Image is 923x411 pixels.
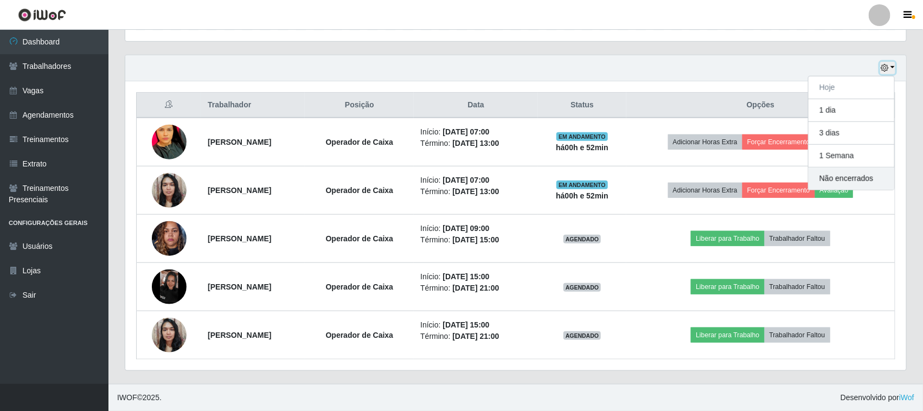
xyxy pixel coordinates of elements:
[326,234,394,243] strong: Operador de Caixa
[742,134,815,150] button: Forçar Encerramento
[691,279,764,294] button: Liberar para Trabalho
[201,93,305,118] th: Trabalhador
[668,183,742,198] button: Adicionar Horas Extra
[815,183,854,198] button: Avaliação
[809,76,894,99] button: Hoje
[152,269,187,304] img: 1654735037809.jpeg
[414,93,538,118] th: Data
[152,215,187,261] img: 1734465947432.jpeg
[326,186,394,195] strong: Operador de Caixa
[443,272,490,281] time: [DATE] 15:00
[152,167,187,213] img: 1736008247371.jpeg
[443,127,490,136] time: [DATE] 07:00
[809,168,894,190] button: Não encerrados
[117,392,162,403] span: © 2025 .
[305,93,414,118] th: Posição
[420,271,531,282] li: Início:
[326,331,394,339] strong: Operador de Caixa
[765,327,830,343] button: Trabalhador Faltou
[563,235,601,243] span: AGENDADO
[420,186,531,197] li: Término:
[765,231,830,246] button: Trabalhador Faltou
[626,93,895,118] th: Opções
[691,231,764,246] button: Liberar para Trabalho
[452,187,499,196] time: [DATE] 13:00
[326,138,394,146] strong: Operador de Caixa
[556,132,608,141] span: EM ANDAMENTO
[563,283,601,292] span: AGENDADO
[117,393,137,402] span: IWOF
[809,145,894,168] button: 1 Semana
[563,331,601,340] span: AGENDADO
[452,235,499,244] time: [DATE] 15:00
[208,282,271,291] strong: [PERSON_NAME]
[538,93,626,118] th: Status
[556,181,608,189] span: EM ANDAMENTO
[556,143,608,152] strong: há 00 h e 52 min
[208,186,271,195] strong: [PERSON_NAME]
[809,99,894,122] button: 1 dia
[420,175,531,186] li: Início:
[208,138,271,146] strong: [PERSON_NAME]
[420,282,531,294] li: Término:
[452,332,499,341] time: [DATE] 21:00
[420,126,531,138] li: Início:
[443,176,490,184] time: [DATE] 07:00
[443,224,490,233] time: [DATE] 09:00
[668,134,742,150] button: Adicionar Horas Extra
[742,183,815,198] button: Forçar Encerramento
[765,279,830,294] button: Trabalhador Faltou
[809,122,894,145] button: 3 dias
[208,234,271,243] strong: [PERSON_NAME]
[326,282,394,291] strong: Operador de Caixa
[899,393,914,402] a: iWof
[420,138,531,149] li: Término:
[420,319,531,331] li: Início:
[420,331,531,342] li: Término:
[152,312,187,358] img: 1736008247371.jpeg
[841,392,914,403] span: Desenvolvido por
[452,139,499,147] time: [DATE] 13:00
[691,327,764,343] button: Liberar para Trabalho
[152,105,187,180] img: 1751683294732.jpeg
[452,284,499,292] time: [DATE] 21:00
[556,191,608,200] strong: há 00 h e 52 min
[208,331,271,339] strong: [PERSON_NAME]
[18,8,66,22] img: CoreUI Logo
[420,234,531,246] li: Término:
[443,320,490,329] time: [DATE] 15:00
[420,223,531,234] li: Início:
